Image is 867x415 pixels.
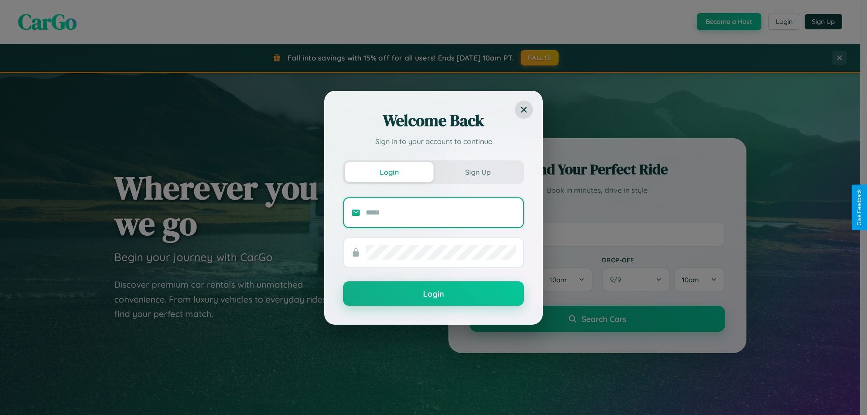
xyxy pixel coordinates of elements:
[345,162,433,182] button: Login
[343,136,524,147] p: Sign in to your account to continue
[343,110,524,131] h2: Welcome Back
[343,281,524,306] button: Login
[856,189,862,226] div: Give Feedback
[433,162,522,182] button: Sign Up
